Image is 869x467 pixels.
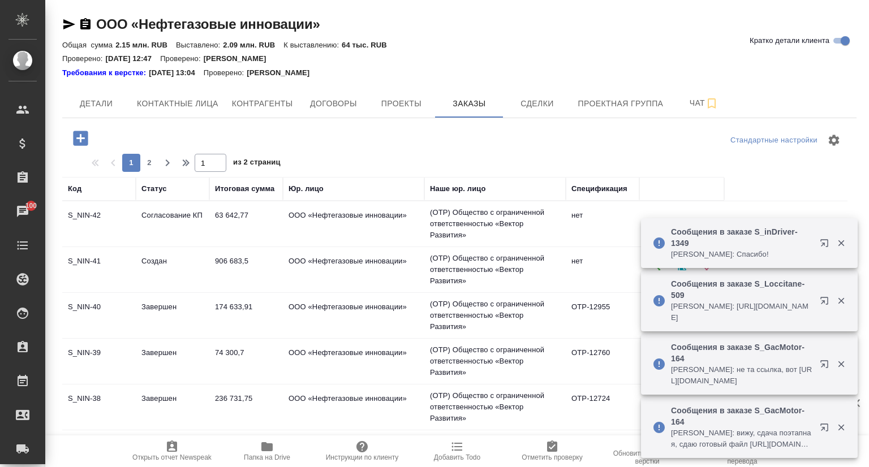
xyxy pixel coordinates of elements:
[434,453,480,461] span: Добавить Todo
[677,96,731,110] span: Чат
[424,247,566,292] td: (OTP) Общество с ограниченной ответственностью «Вектор Развития»
[813,289,840,317] button: Открыть в новой вкладке
[424,201,566,247] td: (OTP) Общество с ограниченной ответственностью «Вектор Развития»
[209,387,283,427] td: 236 731,75
[65,127,96,150] button: Добавить проект
[505,435,600,467] button: Отметить проверку
[136,204,209,244] td: Согласование КП
[820,127,848,154] span: Настроить таблицу
[232,97,293,111] span: Контрагенты
[62,250,136,289] td: S_NIN-41
[306,97,360,111] span: Договоры
[68,183,81,194] div: Код
[124,435,220,467] button: Открыть отчет Newspeak
[283,341,424,381] td: ООО «Нефтегазовые инновации»
[62,204,136,244] td: S_NIN-42
[374,97,428,111] span: Проекты
[141,183,167,194] div: Статус
[566,296,639,335] td: OTP-12955
[671,364,812,387] p: [PERSON_NAME]: не та ссылка, вот [URL][DOMAIN_NAME]
[62,41,115,49] p: Общая сумма
[96,16,320,32] a: ООО «Нефтегазовые инновации»
[136,341,209,381] td: Завершен
[671,301,812,323] p: [PERSON_NAME]: [URL][DOMAIN_NAME]
[571,183,627,194] div: Спецификация
[424,339,566,384] td: (OTP) Общество с ограниченной ответственностью «Вектор Развития»
[829,359,853,369] button: Закрыть
[220,435,315,467] button: Папка на Drive
[140,154,158,172] button: 2
[430,183,486,194] div: Наше юр. лицо
[62,18,76,31] button: Скопировать ссылку для ЯМессенджера
[204,67,247,79] p: Проверено:
[283,41,342,49] p: К выставлению:
[209,204,283,244] td: 63 642,77
[315,435,410,467] button: Инструкции по клиенту
[510,97,564,111] span: Сделки
[136,296,209,335] td: Завершен
[606,449,688,465] span: Обновить инструкции верстки
[671,427,812,450] p: [PERSON_NAME]: вижу, сдача поэтапная, сдаю готовый файл [URL][DOMAIN_NAME]
[209,250,283,289] td: 906 683,5
[289,183,324,194] div: Юр. лицо
[209,341,283,381] td: 74 300,7
[424,384,566,430] td: (OTP) Общество с ограниченной ответственностью «Вектор Развития»
[728,132,820,149] div: split button
[442,97,496,111] span: Заказы
[223,41,283,49] p: 2.09 млн. RUB
[136,387,209,427] td: Завершен
[204,54,275,63] p: [PERSON_NAME]
[62,341,136,381] td: S_NIN-39
[671,226,812,249] p: Сообщения в заказе S_inDriver-1349
[283,250,424,289] td: ООО «Нефтегазовые инновации»
[283,296,424,335] td: ООО «Нефтегазовые инновации»
[424,293,566,338] td: (OTP) Общество с ограниченной ответственностью «Вектор Развития»
[132,453,212,461] span: Открыть отчет Newspeak
[149,67,204,79] p: [DATE] 13:04
[670,213,694,236] button: Клонировать
[244,453,290,461] span: Папка на Drive
[671,278,812,301] p: Сообщения в заказе S_Loccitane-509
[283,204,424,244] td: ООО «Нефтегазовые инновации»
[566,250,639,289] td: нет
[209,296,283,335] td: 174 633,91
[247,67,318,79] p: [PERSON_NAME]
[19,200,44,211] span: 100
[813,232,840,259] button: Открыть в новой вкладке
[522,453,582,461] span: Отметить проверку
[140,157,158,168] span: 2
[410,435,505,467] button: Добавить Todo
[566,387,639,427] td: OTP-12724
[813,353,840,380] button: Открыть в новой вкладке
[106,54,161,63] p: [DATE] 12:47
[829,238,853,248] button: Закрыть
[79,18,92,31] button: Скопировать ссылку
[671,341,812,364] p: Сообщения в заказе S_GacMotor-164
[600,435,695,467] button: Обновить инструкции верстки
[62,296,136,335] td: S_NIN-40
[62,387,136,427] td: S_NIN-38
[62,67,149,79] div: Нажми, чтобы открыть папку с инструкцией
[160,54,204,63] p: Проверено:
[813,416,840,443] button: Открыть в новой вкладке
[671,249,812,260] p: [PERSON_NAME]: Спасибо!
[215,183,274,194] div: Итоговая сумма
[69,97,123,111] span: Детали
[342,41,395,49] p: 64 тыс. RUB
[646,213,669,236] button: Открыть
[62,54,106,63] p: Проверено:
[566,341,639,381] td: OTP-12760
[137,97,218,111] span: Контактные лица
[750,35,829,46] span: Кратко детали клиента
[3,197,42,226] a: 100
[176,41,223,49] p: Выставлено:
[233,155,281,172] span: из 2 страниц
[566,204,639,244] td: нет
[705,97,719,110] svg: Подписаться
[283,387,424,427] td: ООО «Нефтегазовые инновации»
[326,453,399,461] span: Инструкции по клиенту
[829,296,853,306] button: Закрыть
[829,422,853,433] button: Закрыть
[115,41,176,49] p: 2.15 млн. RUB
[578,97,663,111] span: Проектная группа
